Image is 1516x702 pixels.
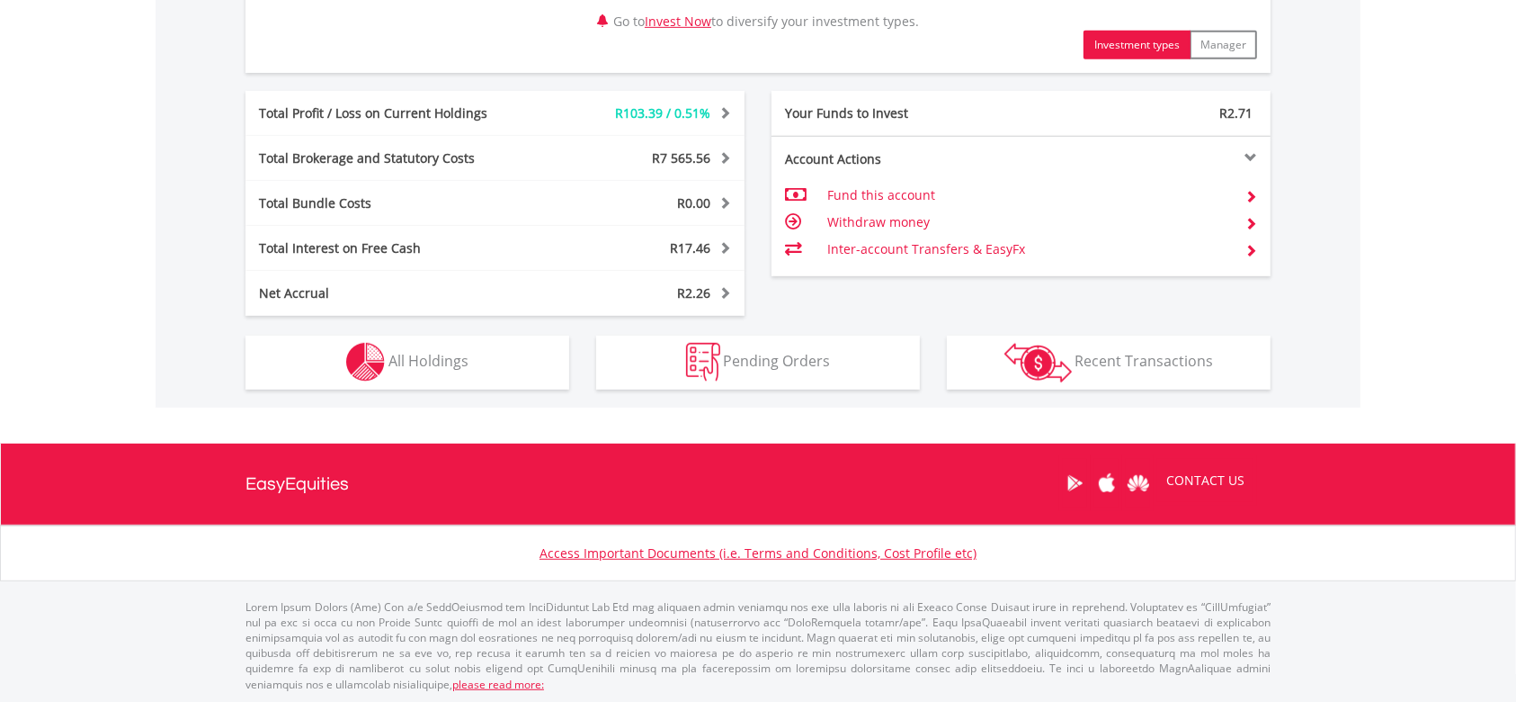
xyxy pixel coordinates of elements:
img: pending_instructions-wht.png [686,343,720,382]
span: All Holdings [388,351,468,371]
span: Pending Orders [724,351,831,371]
button: Investment types [1083,31,1191,59]
div: Your Funds to Invest [771,104,1021,122]
div: Total Bundle Costs [245,194,537,212]
p: Lorem Ipsum Dolors (Ame) Con a/e SeddOeiusmod tem InciDiduntut Lab Etd mag aliquaen admin veniamq... [245,599,1271,692]
span: R2.26 [677,284,710,301]
button: Manager [1190,31,1257,59]
td: Withdraw money [827,209,1231,236]
div: Account Actions [771,150,1021,168]
a: Apple [1091,455,1122,511]
a: Huawei [1122,455,1154,511]
span: Recent Transactions [1075,351,1214,371]
button: Pending Orders [596,336,920,390]
div: Net Accrual [245,284,537,302]
a: Access Important Documents (i.e. Terms and Conditions, Cost Profile etc) [540,544,976,562]
span: R2.71 [1219,104,1253,121]
span: R103.39 / 0.51% [615,104,710,121]
a: Google Play [1059,455,1091,511]
span: R7 565.56 [652,149,710,166]
a: Invest Now [645,13,711,30]
button: Recent Transactions [947,336,1271,390]
button: All Holdings [245,336,569,390]
a: CONTACT US [1154,455,1257,506]
a: please read more: [452,677,544,692]
img: transactions-zar-wht.png [1004,343,1072,382]
div: Total Brokerage and Statutory Costs [245,149,537,167]
div: Total Profit / Loss on Current Holdings [245,104,537,122]
td: Fund this account [827,182,1231,209]
span: R0.00 [677,194,710,211]
a: EasyEquities [245,444,349,525]
td: Inter-account Transfers & EasyFx [827,236,1231,263]
span: R17.46 [670,239,710,256]
img: holdings-wht.png [346,343,385,382]
div: Total Interest on Free Cash [245,239,537,257]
